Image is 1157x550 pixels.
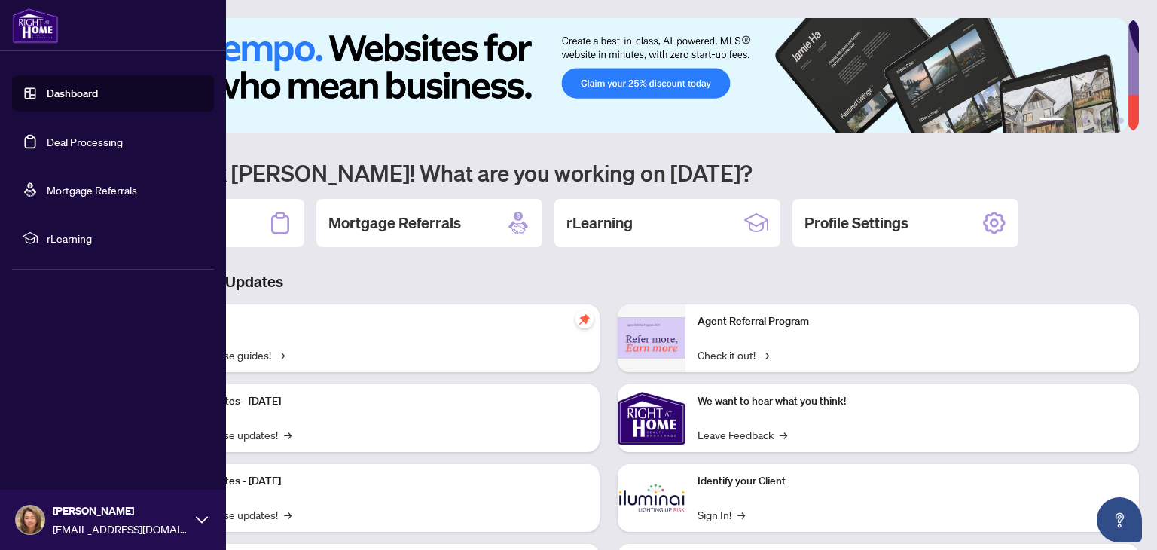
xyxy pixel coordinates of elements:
[618,317,685,359] img: Agent Referral Program
[1070,118,1076,124] button: 2
[698,313,1127,330] p: Agent Referral Program
[47,87,98,100] a: Dashboard
[78,271,1139,292] h3: Brokerage & Industry Updates
[16,506,44,534] img: Profile Icon
[737,506,745,523] span: →
[284,506,292,523] span: →
[1097,497,1142,542] button: Open asap
[328,212,461,234] h2: Mortgage Referrals
[698,347,769,363] a: Check it out!→
[780,426,787,443] span: →
[698,473,1127,490] p: Identify your Client
[277,347,285,363] span: →
[158,313,588,330] p: Self-Help
[47,135,123,148] a: Deal Processing
[618,464,685,532] img: Identify your Client
[78,18,1128,133] img: Slide 0
[698,393,1127,410] p: We want to hear what you think!
[47,230,203,246] span: rLearning
[12,8,59,44] img: logo
[53,521,188,537] span: [EMAIL_ADDRESS][DOMAIN_NAME]
[47,183,137,197] a: Mortgage Referrals
[1118,118,1124,124] button: 6
[1106,118,1112,124] button: 5
[1082,118,1088,124] button: 3
[804,212,908,234] h2: Profile Settings
[284,426,292,443] span: →
[78,158,1139,187] h1: Welcome back [PERSON_NAME]! What are you working on [DATE]?
[1039,118,1064,124] button: 1
[1094,118,1100,124] button: 4
[762,347,769,363] span: →
[53,503,188,519] span: [PERSON_NAME]
[158,473,588,490] p: Platform Updates - [DATE]
[618,384,685,452] img: We want to hear what you think!
[158,393,588,410] p: Platform Updates - [DATE]
[575,310,594,328] span: pushpin
[698,506,745,523] a: Sign In!→
[566,212,633,234] h2: rLearning
[698,426,787,443] a: Leave Feedback→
